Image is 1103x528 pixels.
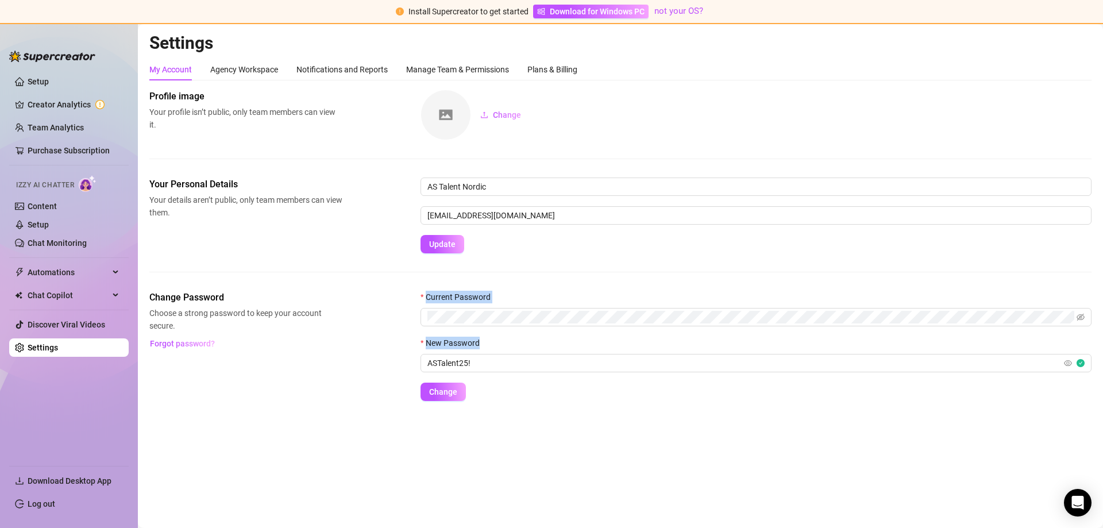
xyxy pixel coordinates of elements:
div: Manage Team & Permissions [406,63,509,76]
a: Discover Viral Videos [28,320,105,329]
input: Enter new email [421,206,1092,225]
label: New Password [421,337,487,349]
button: Change [471,106,530,124]
span: Your profile isn’t public, only team members can view it. [149,106,342,131]
a: Chat Monitoring [28,238,87,248]
input: Enter name [421,178,1092,196]
div: Open Intercom Messenger [1064,489,1092,517]
span: Update [429,240,456,249]
img: Chat Copilot [15,291,22,299]
a: Setup [28,220,49,229]
input: New Password [427,357,1062,369]
a: not your OS? [654,6,703,16]
a: Download for Windows PC [533,5,649,18]
h2: Settings [149,32,1092,54]
span: Install Supercreator to get started [408,7,529,16]
a: Setup [28,77,49,86]
span: Your Personal Details [149,178,342,191]
img: square-placeholder.png [421,90,470,140]
img: AI Chatter [79,175,97,192]
a: Team Analytics [28,123,84,132]
span: Download Desktop App [28,476,111,485]
span: eye [1064,359,1072,367]
a: Purchase Subscription [28,141,119,160]
span: eye-invisible [1077,313,1085,321]
button: Forgot password? [149,334,215,353]
span: download [15,476,24,485]
div: Plans & Billing [527,63,577,76]
span: Change Password [149,291,342,305]
a: Settings [28,343,58,352]
span: thunderbolt [15,268,24,277]
div: Notifications and Reports [296,63,388,76]
span: Chat Copilot [28,286,109,305]
span: windows [537,7,545,16]
span: Profile image [149,90,342,103]
button: Update [421,235,464,253]
div: My Account [149,63,192,76]
span: Choose a strong password to keep your account secure. [149,307,342,332]
span: exclamation-circle [396,7,404,16]
button: Change [421,383,466,401]
span: Download for Windows PC [550,5,645,18]
img: logo-BBDzfeDw.svg [9,51,95,62]
a: Log out [28,499,55,508]
label: Current Password [421,291,498,303]
span: Automations [28,263,109,282]
input: Current Password [427,311,1074,323]
span: Change [493,110,521,120]
span: Change [429,387,457,396]
span: Forgot password? [150,339,215,348]
span: Your details aren’t public, only team members can view them. [149,194,342,219]
a: Content [28,202,57,211]
span: upload [480,111,488,119]
div: Agency Workspace [210,63,278,76]
span: Izzy AI Chatter [16,180,74,191]
a: Creator Analytics exclamation-circle [28,95,119,114]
